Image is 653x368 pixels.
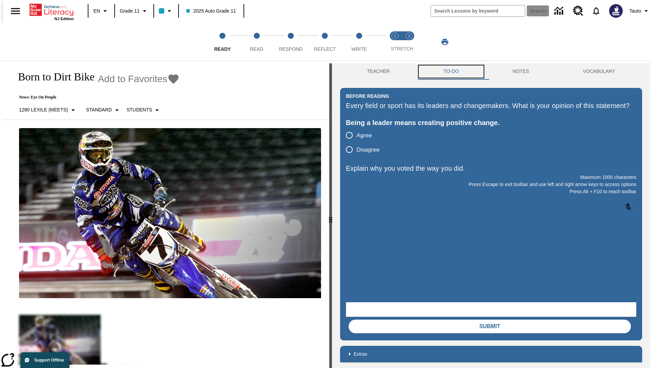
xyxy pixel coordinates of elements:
[156,5,176,17] button: Class color is light blue. Change class color
[19,106,68,113] p: 1280 Lexile (Meets)
[434,36,456,48] button: Print
[16,104,80,116] button: Select Lexile, 1280 Lexile (Meets)
[356,145,380,154] span: Disagree
[94,7,100,15] span: EN
[20,352,69,368] button: Support Offline
[34,358,64,363] span: Support Offline
[340,63,417,80] button: Teacher
[349,320,631,333] button: Submit
[609,4,623,18] img: Avatar
[3,5,99,12] body: Explain why you voted the way you did. Maximum 1000 characters Press Alt + F10 to reach toolbar P...
[340,63,642,80] div: Instructional Panel Tabs
[346,128,385,157] div: poll
[54,17,74,21] span: NJ Edition
[346,100,636,111] div: Every field or sport has its leaders and changemakers. What is your opinion of this statement?
[11,71,95,83] h1: Born to Dirt Bike
[399,23,419,61] button: Stretch Respond step 2 of 2
[98,73,180,85] button: Add to Favorites - Born to Dirt Bike
[627,5,653,17] button: Profile/Settings
[124,104,164,116] button: Select Student
[346,163,636,174] p: Explain why you voted the way you did.
[394,34,396,37] text: 1
[5,1,26,21] button: Open side menu
[120,7,139,15] span: Grade 11
[346,92,389,100] h2: Before Reading
[250,46,263,52] span: Read
[587,2,605,20] a: Notifications
[605,2,627,20] button: Select a new avatar
[569,2,587,20] a: Resource Center, Will open in new tab
[385,23,405,61] button: Stretch Read step 1 of 2
[19,128,321,298] img: Motocross racer James Stewart flies through the air on his dirt bike.
[30,2,74,21] div: Home
[332,63,650,368] div: activity
[356,131,372,140] span: Agree
[214,46,231,52] span: Ready
[431,5,525,16] input: search field
[354,351,367,358] p: Extras
[3,63,329,365] div: reading
[90,5,112,17] button: Language: EN, Select a language
[346,188,636,195] p: Press Alt + F10 to reach toolbar
[630,7,641,15] span: Tauto
[351,46,367,52] span: Write
[408,34,410,37] text: 2
[203,23,242,61] button: Ready step 1 of 5
[314,46,336,52] span: Reflect
[391,46,413,51] span: STRETCH
[279,46,302,52] span: Respond
[83,104,124,116] button: Scaffolds, Standard
[556,63,642,80] button: VOCABULARY
[620,199,636,215] button: Click to activate and allow voice recognition
[329,63,332,368] div: Press Enter or Spacebar and then press right and left arrow keys to move the slider
[417,63,486,80] button: TO-DO
[339,23,379,61] button: Write step 5 of 5
[346,174,636,181] p: Maximum 1000 characters
[237,23,276,61] button: Read step 2 of 5
[86,106,112,113] p: Standard
[550,2,569,20] a: Data Center
[11,95,180,100] p: News: Eye On People
[98,74,167,85] span: Add to Favorites
[186,7,236,15] span: 2025 Auto Grade 11
[305,23,345,61] button: Reflect step 4 of 5
[127,106,152,113] p: Students
[346,117,636,128] div: Being a leader means creating positive change.
[486,63,556,80] button: NOTES
[340,346,642,362] div: Extras
[117,5,151,17] button: Grade: Grade 11, Select a grade
[346,181,636,188] p: Press Escape to exit toolbar and use left and right arrow keys to access options
[271,23,311,61] button: Respond step 3 of 5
